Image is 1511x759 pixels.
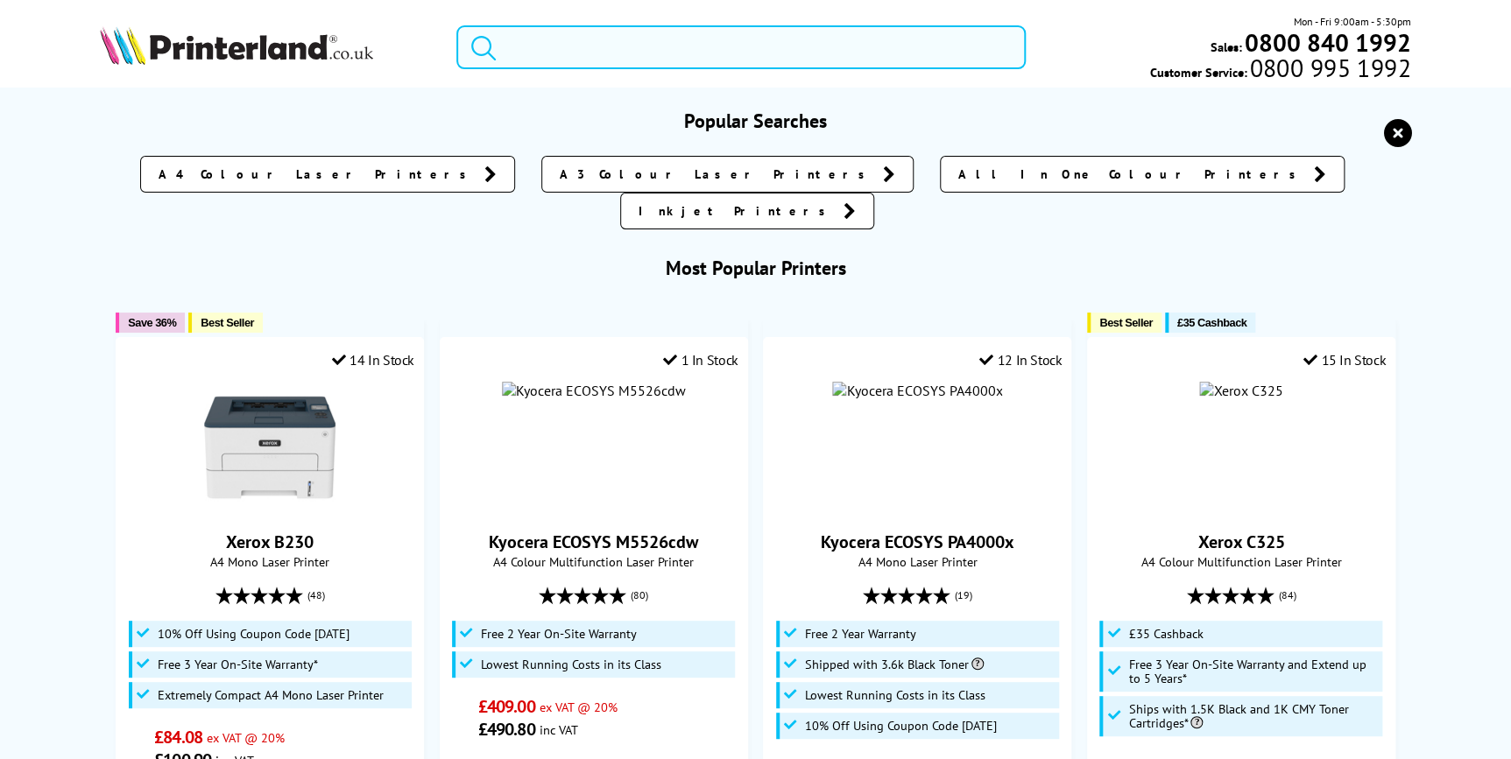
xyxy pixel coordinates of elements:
[1149,60,1410,81] span: Customer Service:
[158,627,350,641] span: 10% Off Using Coupon Code [DATE]
[158,657,318,671] span: Free 3 Year On-Site Warranty*
[478,695,535,718] span: £409.00
[1197,531,1284,553] a: Xerox C325
[481,657,661,671] span: Lowest Running Costs in its Class
[832,382,1002,399] img: Kyocera ECOSYS PA4000x
[805,627,916,641] span: Free 2 Year Warranty
[1246,60,1410,76] span: 0800 995 1992
[481,627,637,641] span: Free 2 Year On-Site Warranty
[100,26,434,68] a: Printerland Logo
[1165,313,1255,333] button: £35 Cashback
[1177,316,1246,329] span: £35 Cashback
[773,553,1062,570] span: A4 Mono Laser Printer
[541,156,914,193] a: A3 Colour Laser Printers
[958,165,1305,183] span: All In One Colour Printers
[204,499,335,517] a: Xerox B230
[100,109,1411,133] h3: Popular Searches
[1303,351,1386,369] div: 15 In Stock
[1245,26,1411,59] b: 0800 840 1992
[1128,627,1203,641] span: £35 Cashback
[207,729,285,746] span: ex VAT @ 20%
[540,699,618,715] span: ex VAT @ 20%
[1242,34,1411,51] a: 0800 840 1992
[620,193,874,229] a: Inkjet Printers
[502,382,686,399] img: Kyocera ECOSYS M5526cdw
[1099,316,1153,329] span: Best Seller
[1128,657,1378,685] span: Free 3 Year On-Site Warranty and Extend up to 5 Years*
[116,313,185,333] button: Save 36%
[805,719,997,733] span: 10% Off Using Coupon Code [DATE]
[1087,313,1161,333] button: Best Seller
[128,316,176,329] span: Save 36%
[158,688,384,702] span: Extremely Compact A4 Mono Laser Printer
[805,688,985,702] span: Lowest Running Costs in its Class
[307,579,325,612] span: (48)
[940,156,1345,193] a: All In One Colour Printers
[1211,39,1242,55] span: Sales:
[125,553,414,570] span: A4 Mono Laser Printer
[159,165,476,183] span: A4 Colour Laser Printers
[100,256,1411,280] h3: Most Popular Printers
[489,531,698,553] a: Kyocera ECOSYS M5526cdw
[140,156,515,193] a: A4 Colour Laser Printers
[663,351,738,369] div: 1 In Stock
[805,657,984,671] span: Shipped with 3.6k Black Toner
[540,721,578,738] span: inc VAT
[1278,579,1296,612] span: (84)
[560,165,874,183] span: A3 Colour Laser Printers
[449,553,738,570] span: A4 Colour Multifunction Laser Printer
[631,579,648,612] span: (80)
[332,351,414,369] div: 14 In Stock
[979,351,1062,369] div: 12 In Stock
[1097,553,1386,570] span: A4 Colour Multifunction Laser Printer
[821,531,1014,553] a: Kyocera ECOSYS PA4000x
[456,25,1026,69] input: Search pr
[188,313,263,333] button: Best Seller
[1294,13,1411,30] span: Mon - Fri 9:00am - 5:30pm
[100,26,373,65] img: Printerland Logo
[1199,382,1282,399] img: Xerox C325
[1128,702,1378,730] span: Ships with 1.5K Black and 1K CMY Toner Cartridges*
[226,531,314,553] a: Xerox B230
[201,316,254,329] span: Best Seller
[204,382,335,513] img: Xerox B230
[639,202,835,220] span: Inkjet Printers
[478,718,535,741] span: £490.80
[154,726,202,748] span: £84.08
[955,579,972,612] span: (19)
